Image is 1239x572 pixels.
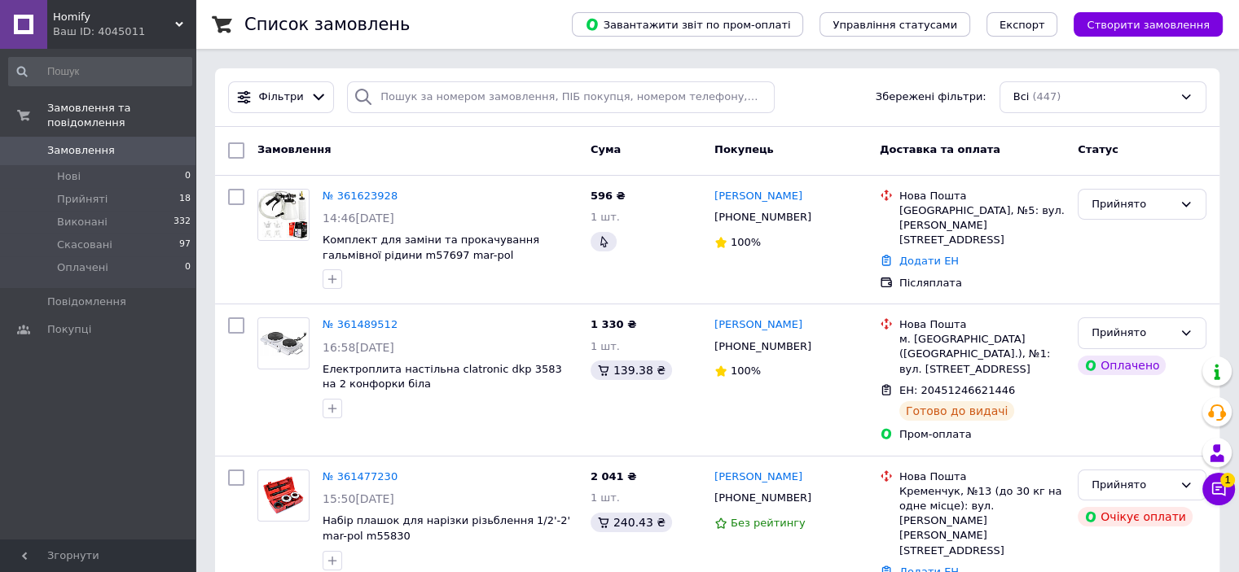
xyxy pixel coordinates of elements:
a: Набір плашок для нарізки різьблення 1/2'-2' mar-pol m55830 [323,514,570,542]
div: м. [GEOGRAPHIC_DATA] ([GEOGRAPHIC_DATA].), №1: вул. [STREET_ADDRESS] [899,332,1065,377]
span: Виконані [57,215,108,229]
button: Управління статусами [819,12,970,37]
span: Нові [57,169,81,184]
button: Експорт [986,12,1058,37]
a: № 361489512 [323,318,398,330]
span: 16:58[DATE] [323,341,394,354]
button: Чат з покупцем1 [1202,473,1235,505]
span: 1 шт. [591,340,620,352]
span: Без рейтингу [731,517,806,529]
div: 240.43 ₴ [591,513,672,532]
div: 139.38 ₴ [591,360,672,380]
span: 100% [731,365,761,377]
div: [PHONE_NUMBER] [711,336,815,357]
a: № 361623928 [323,190,398,202]
span: Збережені фільтри: [876,90,986,105]
span: Покупець [714,143,774,155]
div: Оплачено [1078,356,1166,375]
a: Додати ЕН [899,255,959,267]
span: 1 шт. [591,211,620,223]
img: Фото товару [258,476,309,514]
span: 14:46[DATE] [323,212,394,225]
span: 1 330 ₴ [591,318,636,330]
span: Замовлення та повідомлення [47,101,196,130]
div: Нова Пошта [899,317,1065,332]
div: Післяплата [899,276,1065,290]
div: Очікує оплати [1078,507,1193,526]
button: Створити замовлення [1074,12,1223,37]
span: 100% [731,236,761,248]
span: 2 041 ₴ [591,470,636,482]
span: 1 шт. [591,491,620,504]
span: Cума [591,143,621,155]
span: Homify [53,10,175,24]
a: Створити замовлення [1057,18,1223,30]
input: Пошук [8,57,192,86]
a: Фото товару [257,317,310,369]
span: Повідомлення [47,295,126,309]
a: № 361477230 [323,470,398,482]
span: 596 ₴ [591,190,626,202]
div: [PHONE_NUMBER] [711,207,815,228]
div: Готово до видачі [899,401,1015,421]
div: Пром-оплата [899,427,1065,442]
div: Нова Пошта [899,189,1065,203]
span: Створити замовлення [1087,19,1210,31]
a: Фото товару [257,189,310,241]
div: Прийнято [1092,325,1173,342]
a: [PERSON_NAME] [714,317,802,333]
span: 1 [1220,473,1235,487]
input: Пошук за номером замовлення, ПІБ покупця, номером телефону, Email, номером накладної [347,81,775,113]
span: Оплачені [57,260,108,275]
span: Доставка та оплата [880,143,1000,155]
span: 332 [174,215,191,229]
div: Прийнято [1092,196,1173,213]
div: [GEOGRAPHIC_DATA], №5: вул. [PERSON_NAME][STREET_ADDRESS] [899,203,1065,248]
span: Статус [1078,143,1118,155]
span: Фільтри [259,90,304,105]
span: Замовлення [257,143,331,155]
span: Завантажити звіт по пром-оплаті [585,17,790,32]
span: 18 [179,192,191,207]
span: 0 [185,169,191,184]
span: 0 [185,260,191,275]
h1: Список замовлень [244,15,410,34]
span: Управління статусами [833,19,957,31]
span: 15:50[DATE] [323,492,394,505]
a: Фото товару [257,469,310,522]
div: Ваш ID: 4045011 [53,24,196,39]
div: Прийнято [1092,477,1173,494]
a: [PERSON_NAME] [714,469,802,485]
div: [PHONE_NUMBER] [711,487,815,509]
span: Прийняті [57,192,108,207]
span: Покупці [47,322,91,337]
span: Замовлення [47,143,115,158]
img: Фото товару [258,190,309,240]
a: [PERSON_NAME] [714,189,802,204]
div: Нова Пошта [899,469,1065,484]
span: Експорт [1000,19,1045,31]
button: Завантажити звіт по пром-оплаті [572,12,803,37]
img: Фото товару [258,325,309,360]
span: Скасовані [57,238,112,252]
span: 97 [179,238,191,252]
div: Кременчук, №13 (до 30 кг на одне місце): вул. [PERSON_NAME] [PERSON_NAME][STREET_ADDRESS] [899,484,1065,558]
span: (447) [1032,90,1061,103]
span: Всі [1013,90,1030,105]
a: Комплект для заміни та прокачування гальмівної рідини m57697 mar-pol [323,234,539,261]
span: ЕН: 20451246621446 [899,384,1015,396]
a: Електроплита настільна clatronic dkp 3583 на 2 конфорки біла [323,363,562,391]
